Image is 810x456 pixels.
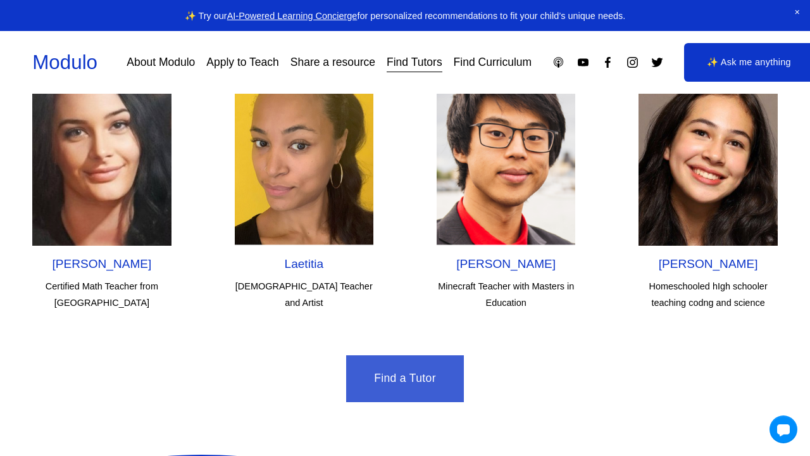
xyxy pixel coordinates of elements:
p: Certified Math Teacher from [GEOGRAPHIC_DATA] [32,278,171,311]
a: About Modulo [127,51,195,73]
a: Facebook [601,56,614,69]
a: Find Curriculum [454,51,532,73]
a: Share a resource [290,51,375,73]
h2: [PERSON_NAME] [639,256,777,272]
a: Twitter [651,56,664,69]
a: Find Tutors [387,51,442,73]
a: Find a Tutor [346,355,464,402]
a: AI-Powered Learning Concierge [227,11,358,21]
a: Apple Podcasts [552,56,565,69]
a: Instagram [626,56,639,69]
a: YouTube [576,56,590,69]
h2: [PERSON_NAME] [437,256,575,272]
p: Homeschooled hIgh schooler teaching codng and science [639,278,777,311]
p: Minecraft Teacher with Masters in Education [437,278,575,311]
p: [DEMOGRAPHIC_DATA] Teacher and Artist [235,278,373,311]
h2: Laetitia [235,256,373,272]
a: Apply to Teach [206,51,279,73]
h2: [PERSON_NAME] [32,256,171,272]
a: Modulo [32,51,97,73]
